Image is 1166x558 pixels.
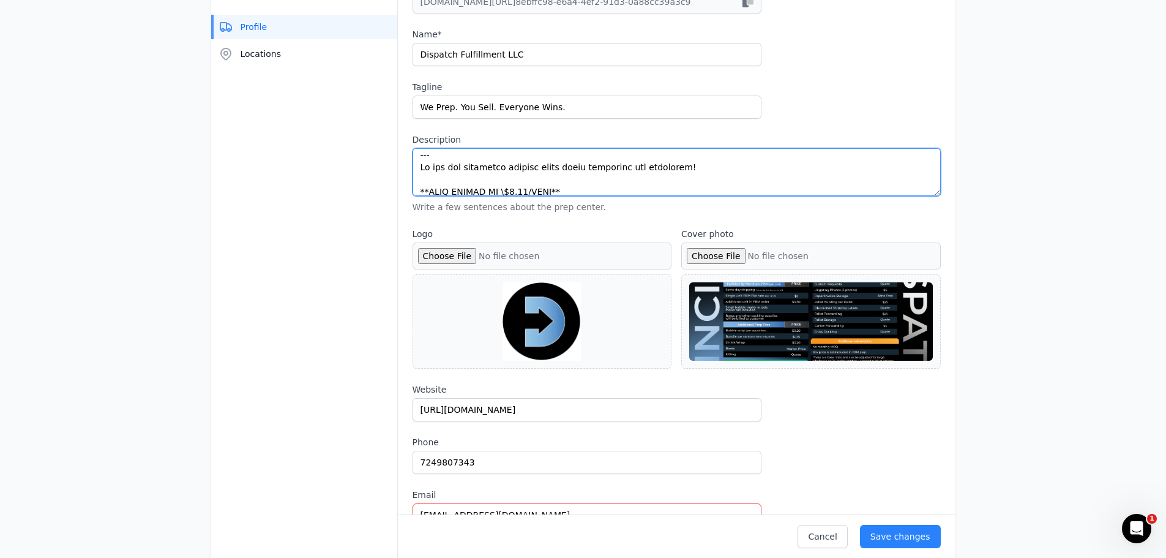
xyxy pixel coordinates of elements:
label: Phone [413,436,761,448]
label: Name* [413,28,761,40]
span: Locations [241,48,282,60]
label: Tagline [413,81,761,93]
label: Logo [413,228,672,240]
div: Save changes [870,530,930,543]
iframe: Intercom live chat [1122,514,1151,543]
button: Save changes [860,525,941,548]
input: www.acmeprep.com [413,398,761,421]
textarea: --- Lo ips dol sitametco adipisc elits doeiu temporinc utl etdolorem! **ALIQ ENIMAD MI \$8.11/VEN... [413,148,941,196]
input: ACME Prep [413,43,761,66]
label: Description [413,134,941,146]
p: Write a few sentences about the prep center. [413,201,941,213]
span: Profile [241,21,267,33]
label: Email [413,489,761,501]
label: Website [413,383,761,396]
span: 1 [1147,514,1157,524]
input: acme@prep.com [413,503,761,527]
label: Cover photo [681,228,941,240]
input: We're the best in prep. [413,96,761,119]
input: 1 (234) 567-8910 [413,451,761,474]
button: Cancel [798,525,847,548]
